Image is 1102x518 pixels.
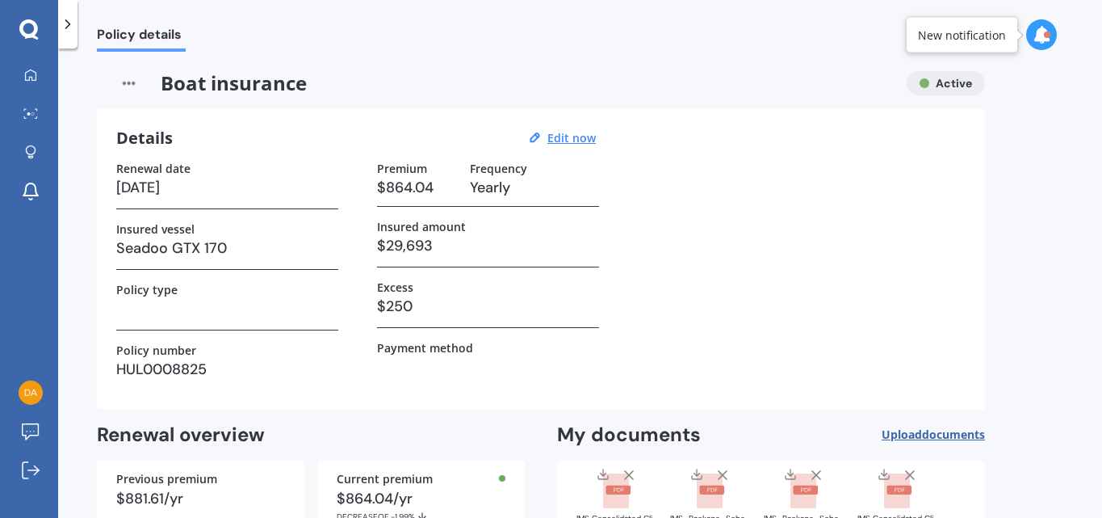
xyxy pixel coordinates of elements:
span: Upload [882,428,985,441]
label: Frequency [470,162,527,175]
label: Policy type [116,283,178,297]
h3: Seadoo GTX 170 [116,236,338,260]
button: Uploaddocuments [882,423,985,448]
div: Current premium [337,474,505,485]
h3: Details [116,128,173,149]
span: documents [922,427,985,442]
h3: $250 [377,294,599,318]
h2: Renewal overview [97,423,525,448]
u: Edit now [547,130,596,145]
div: $881.61/yr [116,491,285,506]
h3: $29,693 [377,234,599,258]
label: Premium [377,162,427,175]
h3: Yearly [470,175,599,200]
span: Boat insurance [97,71,894,95]
label: Excess [377,280,413,294]
img: other-insurer.png [97,71,161,95]
h2: My documents [557,423,701,448]
span: Policy details [97,27,186,48]
label: Insured amount [377,220,466,234]
h3: [DATE] [116,175,338,200]
label: Insured vessel [116,222,195,236]
div: New notification [918,27,1006,43]
label: Payment method [377,341,473,355]
div: Previous premium [116,474,285,485]
label: Renewal date [116,162,191,175]
button: Edit now [543,131,601,145]
h3: $864.04 [377,175,457,200]
h3: HUL0008825 [116,357,338,381]
img: 4ea29eb9afe88b3ef90ae40d86efe95d [19,381,43,405]
label: Policy number [116,343,196,357]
